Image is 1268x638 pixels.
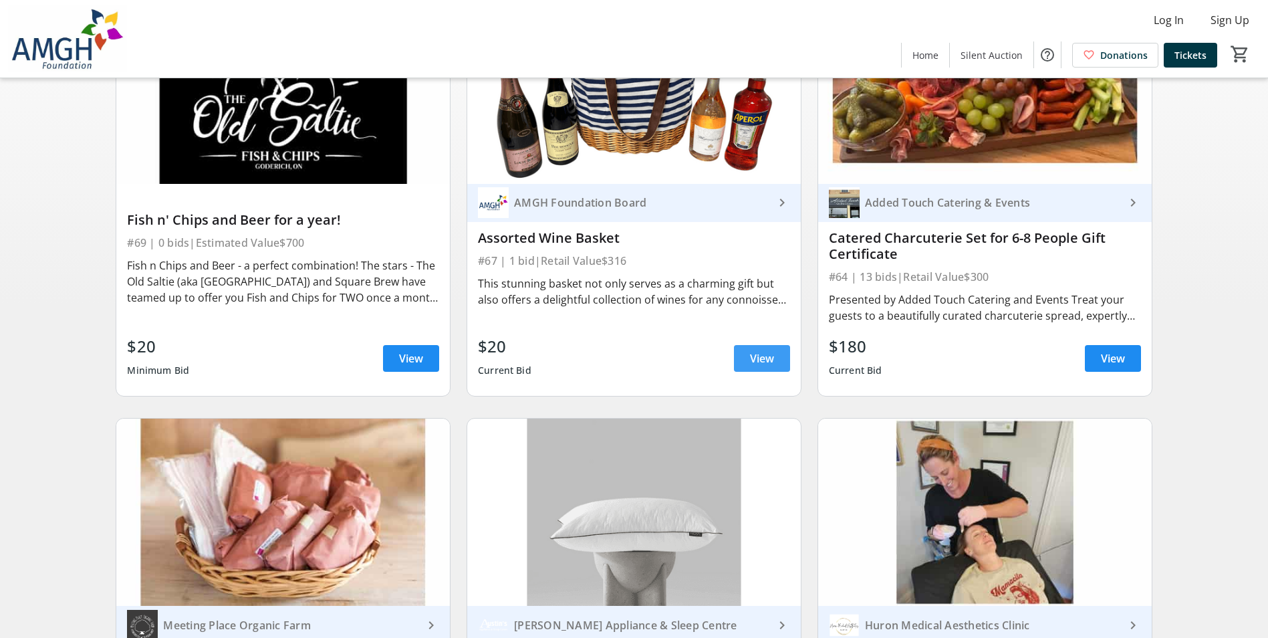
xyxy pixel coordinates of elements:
div: Minimum Bid [127,358,189,383]
span: View [750,350,774,366]
a: View [1085,345,1141,372]
img: Clear + Brilliant Laser – The Gentle Laser for Radiant, Youthful Skin [818,419,1152,607]
div: Huron Medical Aesthetics Clinic [860,619,1125,632]
div: This stunning basket not only serves as a charming gift but also offers a delightful collection o... [478,276,790,308]
a: Tickets [1164,43,1217,68]
a: Donations [1072,43,1158,68]
a: View [734,345,790,372]
button: Cart [1228,42,1252,66]
div: Presented by Added Touch Catering and Events Treat your guests to a beautifully curated charcuter... [829,292,1141,324]
span: View [1101,350,1125,366]
span: Donations [1100,48,1148,62]
div: #69 | 0 bids | Estimated Value $700 [127,233,439,252]
mat-icon: keyboard_arrow_right [774,195,790,211]
div: Meeting Place Organic Farm [158,619,423,632]
a: AMGH Foundation BoardAMGH Foundation Board [467,184,801,222]
div: Fish n Chips and Beer - a perfect combination! The stars - The Old Saltie (aka [GEOGRAPHIC_DATA])... [127,257,439,306]
a: View [383,345,439,372]
button: Log In [1143,9,1194,31]
div: Catered Charcuterie Set for 6-8 People Gift Certificate [829,230,1141,262]
span: View [399,350,423,366]
img: Alexandra Marine & General Hospital Foundation's Logo [8,5,127,72]
mat-icon: keyboard_arrow_right [774,617,790,633]
button: Help [1034,41,1061,68]
a: Silent Auction [950,43,1033,68]
div: Fish n' Chips and Beer for a year! [127,212,439,228]
mat-icon: keyboard_arrow_right [1125,617,1141,633]
div: AMGH Foundation Board [509,196,774,209]
span: Log In [1154,12,1184,28]
span: Silent Auction [961,48,1023,62]
img: Added Touch Catering & Events [829,187,860,218]
div: $20 [478,334,531,358]
span: Sign Up [1211,12,1249,28]
mat-icon: keyboard_arrow_right [1125,195,1141,211]
img: 20lb Mangalitsa Sampler Pack [116,419,450,607]
div: Added Touch Catering & Events [860,196,1125,209]
div: Assorted Wine Basket [478,230,790,246]
a: Home [902,43,949,68]
mat-icon: keyboard_arrow_right [423,617,439,633]
div: [PERSON_NAME] Appliance & Sleep Centre [509,619,774,632]
div: $20 [127,334,189,358]
div: $180 [829,334,882,358]
a: Added Touch Catering & EventsAdded Touch Catering & Events [818,184,1152,222]
img: AMGH Foundation Board [478,187,509,218]
div: #67 | 1 bid | Retail Value $316 [478,251,790,270]
button: Sign Up [1200,9,1260,31]
img: Hush Comfort Cooling Sleep Kit - Queen [467,419,801,607]
span: Tickets [1174,48,1207,62]
span: Home [912,48,938,62]
div: Current Bid [829,358,882,383]
div: Current Bid [478,358,531,383]
div: #64 | 13 bids | Retail Value $300 [829,268,1141,286]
